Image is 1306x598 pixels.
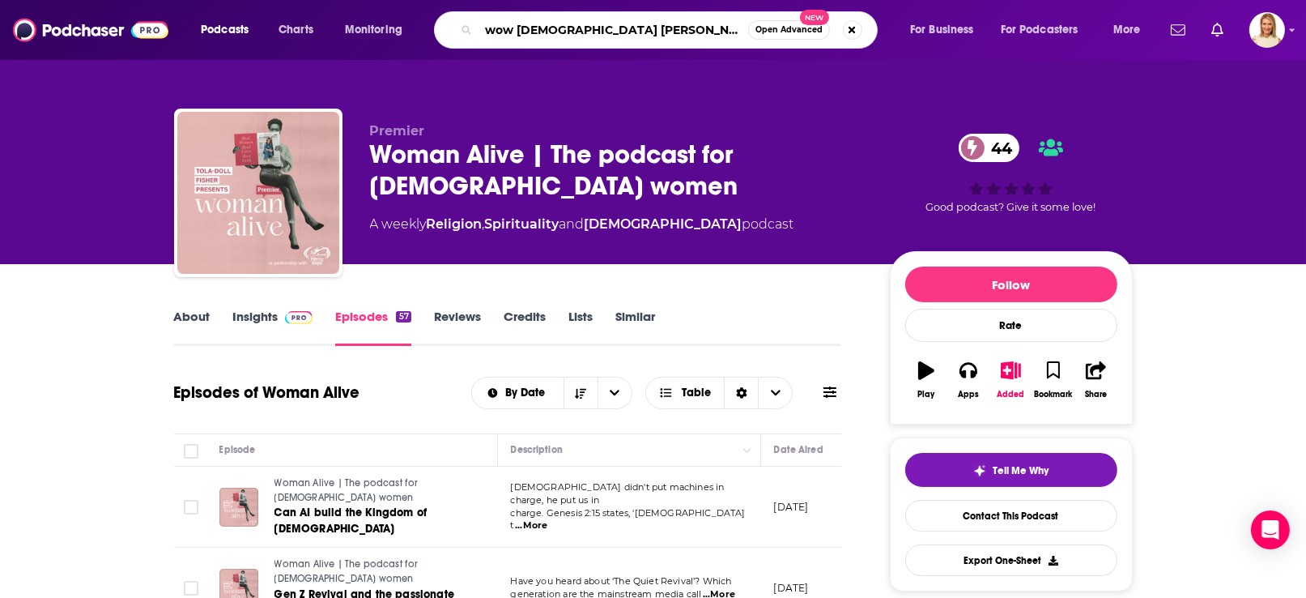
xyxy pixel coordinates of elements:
[917,390,934,399] div: Play
[905,309,1117,342] div: Rate
[905,351,947,409] button: Play
[800,10,829,25] span: New
[427,216,483,232] a: Religion
[511,481,725,506] span: [DEMOGRAPHIC_DATA] didn't put machines in charge, he put us in
[504,309,546,346] a: Credits
[568,309,593,346] a: Lists
[485,216,559,232] a: Spirituality
[13,15,168,45] img: Podchaser - Follow, Share and Rate Podcasts
[274,506,428,536] span: Can AI build the Kingdom of [DEMOGRAPHIC_DATA]
[274,476,469,505] a: Woman Alive | The podcast for [DEMOGRAPHIC_DATA] women
[890,123,1133,224] div: 44Good podcast? Give it some love!
[993,464,1049,477] span: Tell Me Why
[274,477,419,503] span: Woman Alive | The podcast for [DEMOGRAPHIC_DATA] women
[471,377,632,409] h2: Choose List sort
[905,545,1117,576] button: Export One-Sheet
[910,19,974,41] span: For Business
[1001,19,1078,41] span: For Podcasters
[1249,12,1285,48] button: Show profile menu
[774,581,809,595] p: [DATE]
[334,17,423,43] button: open menu
[1102,17,1161,43] button: open menu
[233,309,313,346] a: InsightsPodchaser Pro
[268,17,323,43] a: Charts
[472,387,564,399] button: open menu
[511,575,732,587] span: Have you heard about ‘The Quiet Revival’? Which
[990,17,1102,43] button: open menu
[905,500,1117,532] a: Contact This Podcast
[682,387,711,399] span: Table
[1251,510,1290,549] div: Open Intercom Messenger
[370,215,794,234] div: A weekly podcast
[774,500,809,514] p: [DATE]
[899,17,994,43] button: open menu
[1249,12,1285,48] img: User Profile
[738,441,757,460] button: Column Actions
[975,134,1020,162] span: 44
[370,123,425,139] span: Premier
[585,216,742,232] a: [DEMOGRAPHIC_DATA]
[905,453,1117,487] button: tell me why sparkleTell Me Why
[219,440,256,459] div: Episode
[177,112,339,274] img: Woman Alive | The podcast for Christian women
[1074,351,1117,409] button: Share
[201,19,249,41] span: Podcasts
[748,20,830,40] button: Open AdvancedNew
[184,581,198,596] span: Toggle select row
[285,311,313,324] img: Podchaser Pro
[724,378,758,408] div: Sort Direction
[755,26,823,34] span: Open Advanced
[1034,390,1072,399] div: Bookmark
[274,557,469,586] a: Woman Alive | The podcast for [DEMOGRAPHIC_DATA] women
[449,11,893,49] div: Search podcasts, credits, & more...
[345,19,402,41] span: Monitoring
[989,351,1032,409] button: Added
[434,309,481,346] a: Reviews
[998,390,1025,399] div: Added
[479,17,748,43] input: Search podcasts, credits, & more...
[1085,390,1107,399] div: Share
[559,216,585,232] span: and
[511,440,563,459] div: Description
[335,309,411,346] a: Episodes57
[189,17,270,43] button: open menu
[396,311,411,322] div: 57
[483,216,485,232] span: ,
[174,309,211,346] a: About
[274,505,469,537] a: Can AI build the Kingdom of [DEMOGRAPHIC_DATA]
[926,201,1096,213] span: Good podcast? Give it some love!
[564,378,598,408] button: Sort Direction
[1205,16,1230,44] a: Show notifications dropdown
[973,464,986,477] img: tell me why sparkle
[905,267,1117,302] button: Follow
[774,440,823,459] div: Date Aired
[279,19,313,41] span: Charts
[1249,12,1285,48] span: Logged in as leannebush
[1113,19,1141,41] span: More
[645,377,793,409] button: Choose View
[174,382,360,403] h1: Episodes of Woman Alive
[515,519,547,532] span: ...More
[598,378,632,408] button: open menu
[511,507,746,532] span: charge. Genesis 2:15 states, '[DEMOGRAPHIC_DATA] t
[615,309,655,346] a: Similar
[1032,351,1074,409] button: Bookmark
[505,387,551,399] span: By Date
[274,558,419,584] span: Woman Alive | The podcast for [DEMOGRAPHIC_DATA] women
[1164,16,1192,44] a: Show notifications dropdown
[958,390,979,399] div: Apps
[947,351,989,409] button: Apps
[959,134,1020,162] a: 44
[184,500,198,515] span: Toggle select row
